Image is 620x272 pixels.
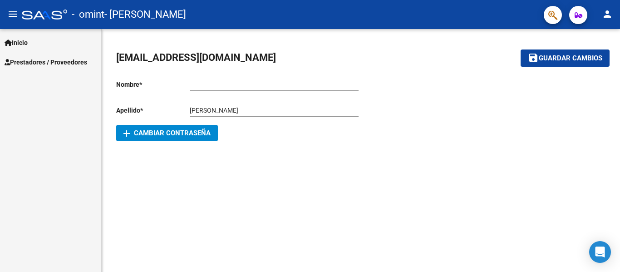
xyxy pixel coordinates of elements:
[602,9,613,20] mat-icon: person
[123,129,211,137] span: Cambiar Contraseña
[116,52,276,63] span: [EMAIL_ADDRESS][DOMAIN_NAME]
[104,5,186,25] span: - [PERSON_NAME]
[539,54,602,63] span: Guardar cambios
[7,9,18,20] mat-icon: menu
[116,125,218,141] button: Cambiar Contraseña
[5,57,87,67] span: Prestadores / Proveedores
[589,241,611,263] div: Open Intercom Messenger
[528,52,539,63] mat-icon: save
[116,105,190,115] p: Apellido
[521,49,610,66] button: Guardar cambios
[72,5,104,25] span: - omint
[116,79,190,89] p: Nombre
[5,38,28,48] span: Inicio
[121,128,132,139] mat-icon: add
